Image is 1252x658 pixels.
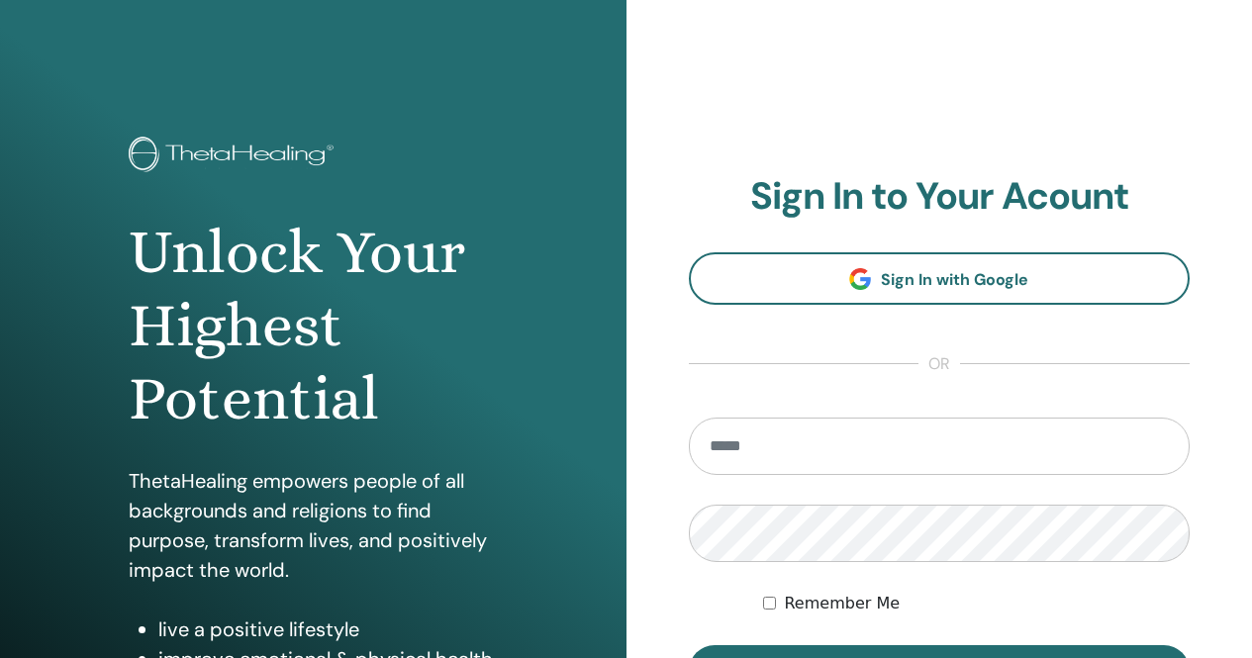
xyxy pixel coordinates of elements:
li: live a positive lifestyle [158,614,497,644]
h2: Sign In to Your Acount [689,174,1191,220]
span: or [918,352,960,376]
div: Keep me authenticated indefinitely or until I manually logout [763,592,1190,615]
label: Remember Me [784,592,900,615]
h1: Unlock Your Highest Potential [129,216,497,436]
span: Sign In with Google [881,269,1028,290]
a: Sign In with Google [689,252,1191,305]
p: ThetaHealing empowers people of all backgrounds and religions to find purpose, transform lives, a... [129,466,497,585]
